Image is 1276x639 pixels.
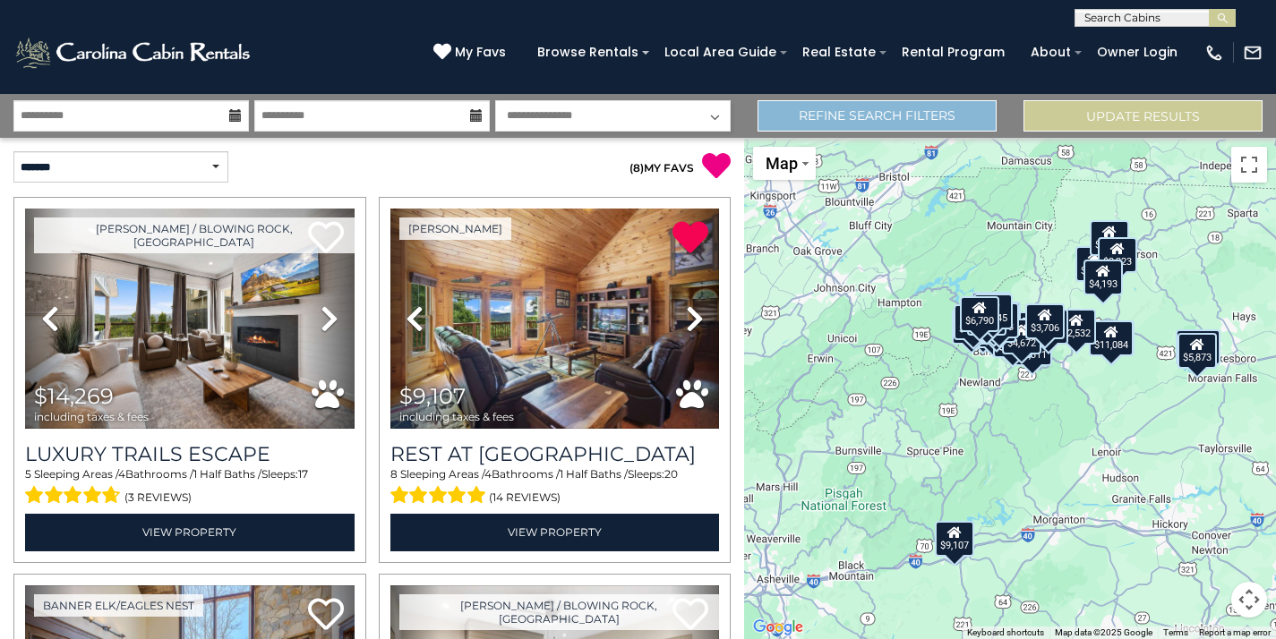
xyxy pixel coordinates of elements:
[390,467,398,481] span: 8
[399,383,466,409] span: $9,107
[390,442,720,466] a: Rest at [GEOGRAPHIC_DATA]
[1022,38,1080,66] a: About
[1083,260,1123,295] div: $4,193
[399,411,514,422] span: including taxes & fees
[399,217,511,240] a: [PERSON_NAME]
[1090,220,1129,256] div: $7,021
[972,292,1011,328] div: $2,642
[1178,333,1217,369] div: $5,873
[664,467,678,481] span: 20
[1026,303,1066,339] div: $3,706
[1023,100,1263,132] button: Update Results
[34,411,149,422] span: including taxes & fees
[1199,627,1271,637] a: Report a map error
[935,521,974,557] div: $9,107
[528,38,647,66] a: Browse Rentals
[433,43,510,63] a: My Favs
[298,467,308,481] span: 17
[34,217,355,253] a: [PERSON_NAME] / Blowing Rock, [GEOGRAPHIC_DATA]
[25,514,355,550] a: View Property
[118,467,125,481] span: 4
[1075,246,1115,282] div: $3,565
[749,616,808,639] a: Open this area in Google Maps (opens a new window)
[34,383,114,409] span: $14,269
[560,467,628,481] span: 1 Half Baths /
[390,466,720,509] div: Sleeping Areas / Bathrooms / Sleeps:
[390,514,720,550] a: View Property
[489,486,561,509] span: (14 reviews)
[1163,627,1188,637] a: Terms (opens in new tab)
[655,38,785,66] a: Local Area Guide
[1058,309,1097,345] div: $2,532
[390,209,720,429] img: thumbnail_164747674.jpeg
[1231,147,1267,183] button: Toggle fullscreen view
[1231,582,1267,618] button: Map camera controls
[629,161,644,175] span: ( )
[390,442,720,466] h3: Rest at Mountain Crest
[893,38,1014,66] a: Rental Program
[952,309,991,345] div: $5,592
[753,147,816,180] button: Change map style
[973,294,1013,329] div: $3,845
[672,219,708,258] a: Remove from favorites
[124,486,192,509] span: (3 reviews)
[1177,329,1221,365] div: $12,853
[960,296,999,332] div: $6,790
[1089,320,1134,356] div: $11,084
[484,467,492,481] span: 4
[629,161,694,175] a: (8)MY FAVS
[308,596,344,635] a: Add to favorites
[25,466,355,509] div: Sleeping Areas / Bathrooms / Sleeps:
[633,161,640,175] span: 8
[25,467,31,481] span: 5
[766,154,798,173] span: Map
[758,100,997,132] a: Refine Search Filters
[1098,237,1137,273] div: $3,223
[399,594,720,630] a: [PERSON_NAME] / Blowing Rock, [GEOGRAPHIC_DATA]
[1243,43,1263,63] img: mail-regular-white.png
[1055,627,1152,637] span: Map data ©2025 Google
[967,626,1044,639] button: Keyboard shortcuts
[13,35,255,71] img: White-1-2.png
[25,442,355,466] a: Luxury Trails Escape
[954,304,993,340] div: $2,827
[1088,38,1186,66] a: Owner Login
[193,467,261,481] span: 1 Half Baths /
[455,43,506,62] span: My Favs
[1002,319,1041,354] div: $4,672
[34,594,203,617] a: Banner Elk/Eagles Nest
[1204,43,1224,63] img: phone-regular-white.png
[25,209,355,429] img: thumbnail_168695581.jpeg
[749,616,808,639] img: Google
[793,38,885,66] a: Real Estate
